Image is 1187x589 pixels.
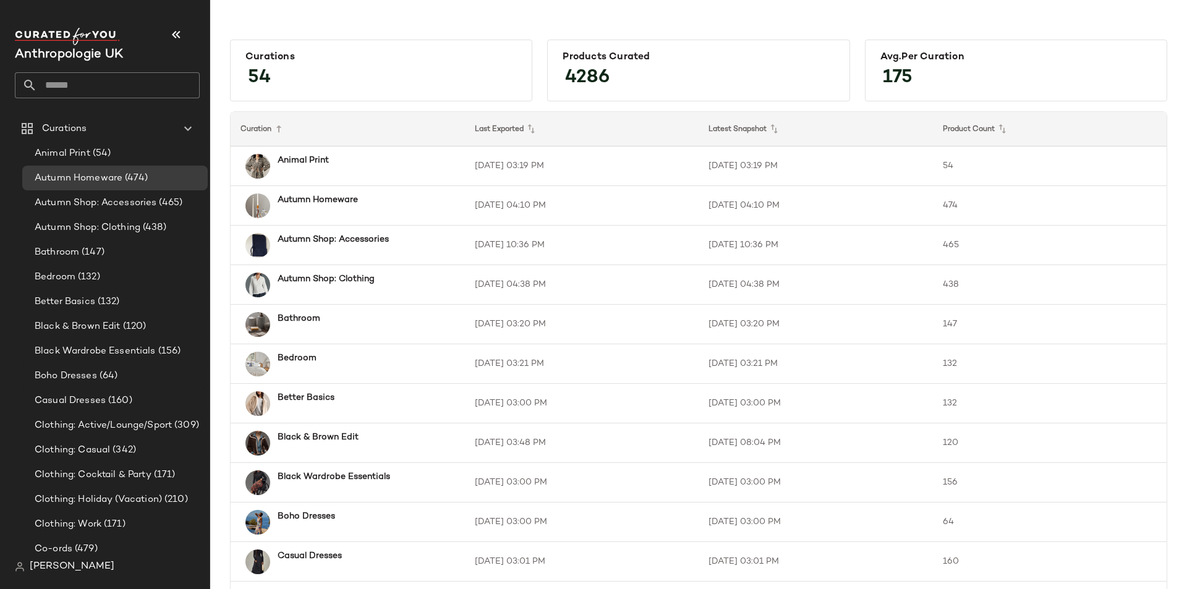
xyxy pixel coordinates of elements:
[465,186,699,226] td: [DATE] 04:10 PM
[35,394,106,408] span: Casual Dresses
[121,320,147,334] span: (120)
[465,226,699,265] td: [DATE] 10:36 PM
[465,344,699,384] td: [DATE] 03:21 PM
[465,112,699,146] th: Last Exported
[699,146,933,186] td: [DATE] 03:19 PM
[699,384,933,423] td: [DATE] 03:00 PM
[35,171,122,185] span: Autumn Homeware
[553,56,622,100] span: 4286
[151,468,176,482] span: (171)
[699,265,933,305] td: [DATE] 04:38 PM
[156,344,181,358] span: (156)
[699,502,933,542] td: [DATE] 03:00 PM
[699,112,933,146] th: Latest Snapshot
[278,352,317,365] b: Bedroom
[699,463,933,502] td: [DATE] 03:00 PM
[933,305,1167,344] td: 147
[140,221,166,235] span: (438)
[101,517,126,532] span: (171)
[933,502,1167,542] td: 64
[933,423,1167,463] td: 120
[278,470,390,483] b: Black Wardrobe Essentials
[236,56,283,100] span: 54
[278,193,358,206] b: Autumn Homeware
[35,295,95,309] span: Better Basics
[42,122,87,136] span: Curations
[933,542,1167,582] td: 160
[122,171,148,185] span: (474)
[870,56,925,100] span: 175
[90,146,111,161] span: (54)
[172,418,199,433] span: (309)
[35,443,110,457] span: Clothing: Casual
[156,196,182,210] span: (465)
[79,245,104,260] span: (147)
[699,423,933,463] td: [DATE] 08:04 PM
[699,226,933,265] td: [DATE] 10:36 PM
[35,146,90,161] span: Animal Print
[35,221,140,235] span: Autumn Shop: Clothing
[933,265,1167,305] td: 438
[72,542,98,556] span: (479)
[15,562,25,572] img: svg%3e
[278,312,320,325] b: Bathroom
[933,384,1167,423] td: 132
[933,344,1167,384] td: 132
[35,245,79,260] span: Bathroom
[35,369,97,383] span: Boho Dresses
[933,226,1167,265] td: 465
[35,418,172,433] span: Clothing: Active/Lounge/Sport
[35,196,156,210] span: Autumn Shop: Accessories
[278,431,359,444] b: Black & Brown Edit
[278,510,335,523] b: Boho Dresses
[110,443,136,457] span: (342)
[465,502,699,542] td: [DATE] 03:00 PM
[278,154,329,167] b: Animal Print
[933,463,1167,502] td: 156
[699,305,933,344] td: [DATE] 03:20 PM
[106,394,132,408] span: (160)
[35,320,121,334] span: Black & Brown Edit
[465,305,699,344] td: [DATE] 03:20 PM
[278,273,375,286] b: Autumn Shop: Clothing
[465,463,699,502] td: [DATE] 03:00 PM
[35,542,72,556] span: Co-ords
[245,51,517,63] div: Curations
[465,542,699,582] td: [DATE] 03:01 PM
[699,344,933,384] td: [DATE] 03:21 PM
[933,146,1167,186] td: 54
[75,270,100,284] span: (132)
[35,493,162,507] span: Clothing: Holiday (Vacation)
[699,542,933,582] td: [DATE] 03:01 PM
[278,549,342,562] b: Casual Dresses
[231,112,465,146] th: Curation
[933,186,1167,226] td: 474
[15,28,120,45] img: cfy_white_logo.C9jOOHJF.svg
[35,270,75,284] span: Bedroom
[465,146,699,186] td: [DATE] 03:19 PM
[97,369,118,383] span: (64)
[563,51,834,63] div: Products Curated
[15,48,123,61] span: Current Company Name
[35,517,101,532] span: Clothing: Work
[278,233,389,246] b: Autumn Shop: Accessories
[465,265,699,305] td: [DATE] 04:38 PM
[465,384,699,423] td: [DATE] 03:00 PM
[35,344,156,358] span: Black Wardrobe Essentials
[35,468,151,482] span: Clothing: Cocktail & Party
[95,295,120,309] span: (132)
[465,423,699,463] td: [DATE] 03:48 PM
[30,559,114,574] span: [PERSON_NAME]
[278,391,334,404] b: Better Basics
[880,51,1152,63] div: Avg.per Curation
[699,186,933,226] td: [DATE] 04:10 PM
[162,493,188,507] span: (210)
[933,112,1167,146] th: Product Count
